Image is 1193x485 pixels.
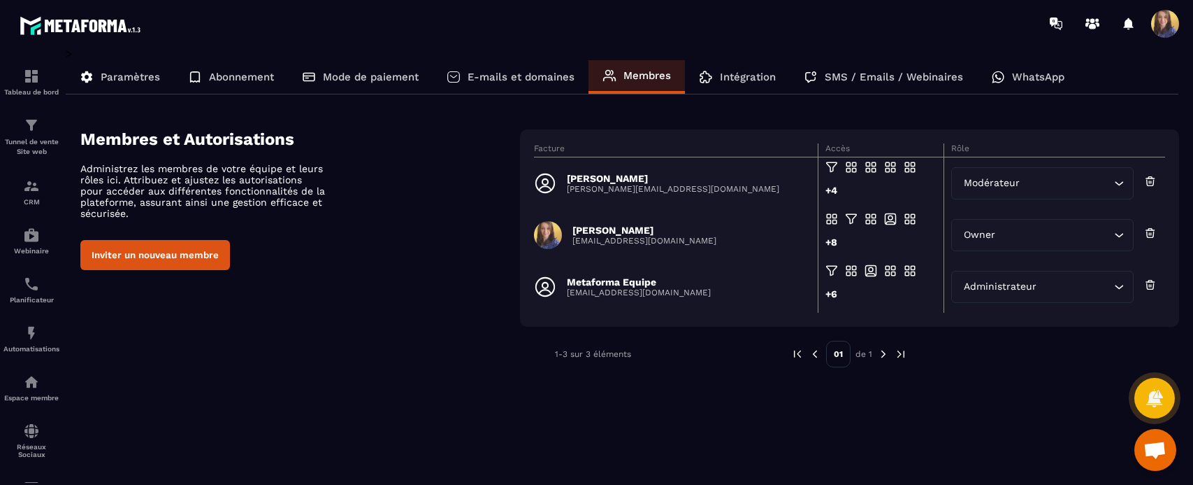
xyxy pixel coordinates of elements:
input: Search for option [1022,176,1111,191]
p: [PERSON_NAME] [572,225,716,236]
p: Réseaux Sociaux [3,443,59,458]
th: Rôle [944,143,1165,157]
p: [PERSON_NAME] [567,173,779,184]
p: Paramètres [101,71,160,83]
a: formationformationTunnel de vente Site web [3,106,59,167]
h4: Membres et Autorisations [80,129,520,149]
img: next [877,348,890,360]
p: de 1 [855,349,872,360]
p: Administrez les membres de votre équipe et leurs rôles ici. Attribuez et ajustez les autorisation... [80,163,325,219]
span: Owner [960,227,998,243]
img: automations [23,374,40,391]
p: Espace membre [3,394,59,402]
button: Inviter un nouveau membre [80,240,230,270]
p: 01 [826,341,851,367]
img: prev [791,348,804,360]
p: Intégration [720,71,776,83]
img: social-network [23,423,40,440]
p: E-mails et domaines [468,71,574,83]
p: SMS / Emails / Webinaires [825,71,963,83]
p: Webinaire [3,247,59,255]
div: Search for option [951,219,1134,251]
img: formation [23,117,40,134]
p: Tunnel de vente Site web [3,137,59,157]
a: formationformationCRM [3,167,59,216]
span: Modérateur [960,176,1022,191]
th: Facture [534,143,818,157]
p: Membres [623,69,671,82]
div: Search for option [951,167,1134,199]
p: [PERSON_NAME][EMAIL_ADDRESS][DOMAIN_NAME] [567,184,779,194]
div: > [66,47,1179,388]
a: automationsautomationsEspace membre [3,363,59,412]
img: automations [23,325,40,342]
p: 1-3 sur 3 éléments [555,349,631,359]
div: Search for option [951,271,1134,303]
input: Search for option [1039,279,1111,295]
p: Tableau de bord [3,88,59,96]
img: logo [20,13,145,38]
img: scheduler [23,276,40,293]
th: Accès [818,143,944,157]
p: Abonnement [209,71,274,83]
img: automations [23,227,40,244]
p: Automatisations [3,345,59,353]
a: automationsautomationsAutomatisations [3,314,59,363]
div: +4 [825,183,838,206]
p: [EMAIL_ADDRESS][DOMAIN_NAME] [572,236,716,246]
p: CRM [3,198,59,206]
img: formation [23,68,40,85]
a: schedulerschedulerPlanificateur [3,265,59,314]
p: WhatsApp [1012,71,1064,83]
img: formation [23,178,40,195]
img: next [895,348,907,360]
span: Administrateur [960,279,1039,295]
img: prev [809,348,821,360]
a: social-networksocial-networkRéseaux Sociaux [3,412,59,469]
a: formationformationTableau de bord [3,57,59,106]
input: Search for option [998,227,1111,243]
a: automationsautomationsWebinaire [3,216,59,265]
p: Mode de paiement [323,71,419,83]
p: [EMAIL_ADDRESS][DOMAIN_NAME] [567,288,711,297]
div: +6 [825,287,838,309]
div: +8 [825,235,838,258]
p: Metaforma Equipe [567,276,711,288]
div: Ouvrir le chat [1134,429,1176,471]
p: Planificateur [3,296,59,304]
